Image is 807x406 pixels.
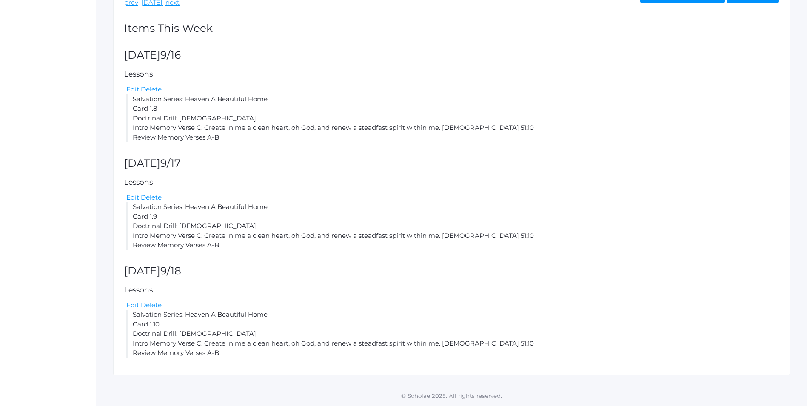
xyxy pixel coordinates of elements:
li: Salvation Series: Heaven A Beautiful Home Card 1.10 Doctrinal Drill: [DEMOGRAPHIC_DATA] Intro Mem... [126,310,779,358]
li: Salvation Series: Heaven A Beautiful Home Card 1.9 Doctrinal Drill: [DEMOGRAPHIC_DATA] Intro Memo... [126,202,779,250]
p: © Scholae 2025. All rights reserved. [96,392,807,400]
a: Delete [141,85,162,93]
div: | [126,300,779,310]
div: | [126,193,779,203]
h5: Lessons [124,70,779,78]
a: Edit [126,193,139,201]
span: 9/17 [160,157,181,169]
a: Edit [126,301,139,309]
span: 9/18 [160,264,181,277]
h5: Lessons [124,178,779,186]
a: Delete [141,193,162,201]
h2: Items This Week [124,23,779,34]
li: Salvation Series: Heaven A Beautiful Home Card 1.8 Doctrinal Drill: [DEMOGRAPHIC_DATA] Intro Memo... [126,94,779,143]
h2: [DATE] [124,49,779,61]
div: | [126,85,779,94]
a: Edit [126,85,139,93]
h2: [DATE] [124,157,779,169]
h5: Lessons [124,286,779,294]
a: Delete [141,301,162,309]
h2: [DATE] [124,265,779,277]
span: 9/16 [160,49,181,61]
